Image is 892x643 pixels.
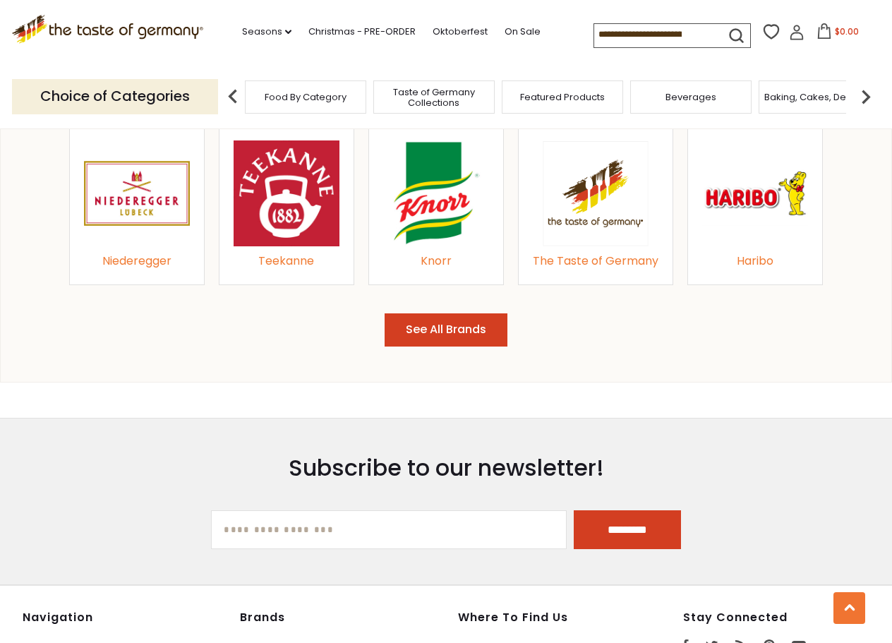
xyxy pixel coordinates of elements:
img: The Taste of Germany [543,141,649,246]
button: $0.00 [807,23,867,44]
img: previous arrow [219,83,247,111]
h4: Navigation [23,611,226,625]
h3: Subscribe to our newsletter! [211,454,680,482]
a: Food By Category [265,92,346,102]
a: Oktoberfest [433,24,488,40]
a: On Sale [505,24,541,40]
h4: Brands [240,611,443,625]
a: Featured Products [520,92,605,102]
img: Haribo [702,140,808,246]
div: The Taste of Germany [533,252,658,271]
div: Niederegger [84,252,190,271]
p: Choice of Categories [12,79,218,114]
img: Knorr [383,140,489,246]
div: Teekanne [234,252,339,271]
div: Knorr [383,252,489,271]
h4: Where to find us [458,611,619,625]
a: Christmas - PRE-ORDER [308,24,416,40]
a: Baking, Cakes, Desserts [764,92,874,102]
img: Niederegger [84,140,190,246]
a: Beverages [665,92,716,102]
h4: Stay Connected [683,611,869,625]
a: The Taste of Germany [533,141,658,247]
img: next arrow [852,83,880,111]
img: Teekanne [234,140,339,246]
button: See All Brands [385,313,507,347]
div: Haribo [702,252,808,271]
a: Seasons [242,24,291,40]
span: $0.00 [835,25,859,37]
a: Taste of Germany Collections [378,87,490,108]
